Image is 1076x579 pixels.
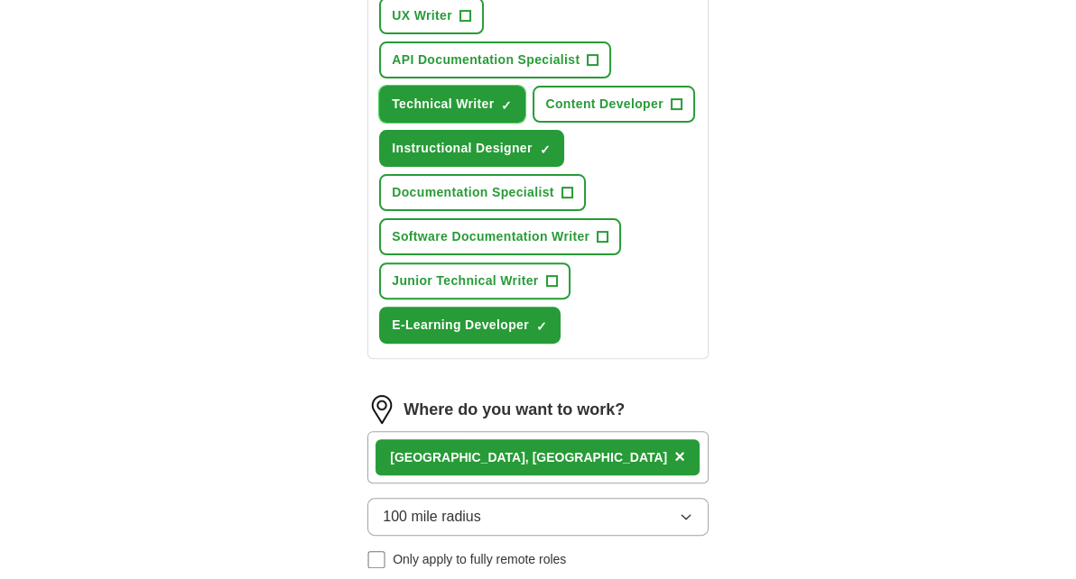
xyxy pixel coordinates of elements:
[383,506,481,528] span: 100 mile radius
[536,319,547,334] span: ✓
[379,218,621,255] button: Software Documentation Writer
[392,139,533,158] span: Instructional Designer
[379,86,525,123] button: Technical Writer✓
[379,130,564,167] button: Instructional Designer✓
[403,398,625,422] label: Where do you want to work?
[392,316,529,335] span: E-Learning Developer
[379,262,570,299] button: Junior Technical Writer
[393,550,566,569] span: Only apply to fully remote roles
[392,183,554,202] span: Documentation Specialist
[392,6,452,25] span: UX Writer
[674,444,685,471] button: ×
[392,271,538,290] span: Junior Technical Writer
[392,227,589,246] span: Software Documentation Writer
[367,551,385,569] input: Only apply to fully remote roles
[392,51,580,69] span: API Documentation Specialist
[379,41,611,78] button: API Documentation Specialist
[540,142,551,157] span: ✓
[390,448,667,467] div: [GEOGRAPHIC_DATA], [GEOGRAPHIC_DATA]
[533,86,694,123] button: Content Developer
[674,446,685,466] span: ×
[379,174,586,211] button: Documentation Specialist
[367,395,396,424] img: location.png
[367,498,709,536] button: 100 mile radius
[545,95,663,114] span: Content Developer
[392,95,494,114] span: Technical Writer
[501,98,512,113] span: ✓
[379,307,561,344] button: E-Learning Developer✓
